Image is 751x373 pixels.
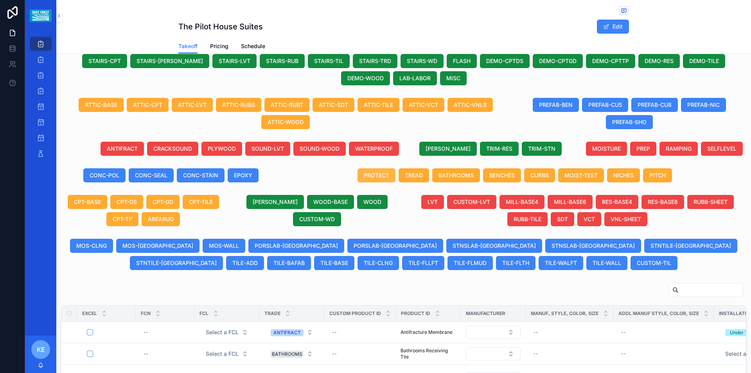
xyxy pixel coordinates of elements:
[329,326,391,339] a: --
[226,256,264,270] button: TILE-ADD
[621,329,626,335] div: --
[522,142,562,156] button: TRIM-STN
[137,57,203,65] span: STAIRS-[PERSON_NAME]
[140,348,190,360] a: --
[641,195,684,209] button: RES-BASE6
[228,168,259,182] button: EPOXY
[533,54,583,68] button: DEMO-CPTGD
[253,198,298,206] span: [PERSON_NAME]
[260,54,305,68] button: STAIRS-RUB
[70,239,113,253] button: MOS-CLNG
[222,101,255,109] span: ATTIC-RUBS
[144,351,148,357] div: --
[364,101,393,109] span: ATTIC-TILE
[183,171,218,179] span: CONC-STAIN
[136,259,217,267] span: STNTILE-[GEOGRAPHIC_DATA]
[148,215,174,223] span: AREARUG
[313,98,354,112] button: ATTIC-SDT
[405,171,423,179] span: TREAD
[261,115,310,129] button: ATTIC-WOOD
[446,239,542,253] button: STNSLAB-[GEOGRAPHIC_DATA]
[440,71,467,85] button: MISC
[399,168,429,182] button: TREAD
[606,115,653,129] button: PREFAB-SHO
[347,74,384,82] span: DEMO-WOOD
[453,198,490,206] span: CUSTOM-LVT
[644,239,737,253] button: STNTILE-[GEOGRAPHIC_DATA]
[209,242,239,250] span: MOS-WALL
[208,145,236,153] span: PLYWOOD
[140,326,190,339] a: --
[621,351,626,357] div: --
[308,54,350,68] button: STAIRS-TIL
[607,168,640,182] button: NICHES
[618,310,699,317] span: Addl Manuf Style, Color, Size
[552,242,635,250] span: STNSLAB-[GEOGRAPHIC_DATA]
[37,345,45,354] span: KE
[353,54,397,68] button: STAIRS-TRD
[349,142,399,156] button: WATERPROOF
[354,242,437,250] span: PORSLAB-[GEOGRAPHIC_DATA]
[355,145,393,153] span: WATERPROOF
[142,212,180,226] button: AREARUG
[357,195,388,209] button: WOOD
[264,310,280,317] span: Trade
[496,256,535,270] button: TILE-FLTH
[272,351,302,358] div: BATHROOMS
[480,142,519,156] button: TRIM-RES
[681,98,726,112] button: PREFAB-NIC
[178,42,198,50] span: Takeoff
[401,310,430,317] span: Product ID
[133,101,162,109] span: ATTIC-CPT
[127,98,169,112] button: ATTIC-CPT
[79,98,124,112] button: ATTIC-BASE
[241,42,265,50] span: Schedule
[264,325,319,339] button: Select Button
[613,171,634,179] span: NICHES
[466,326,521,339] button: Select Button
[588,101,622,109] span: PREFAB-CU5
[539,256,583,270] button: TILE-WALFT
[313,198,348,206] span: WOOD-BASE
[122,242,193,250] span: MOS-[GEOGRAPHIC_DATA]
[596,195,638,209] button: RES-BASE4
[530,348,609,360] a: --
[666,145,692,153] span: RAMPING
[273,259,305,267] span: TILE-BAFAB
[241,39,265,55] a: Schedule
[117,198,137,206] span: CPT-DS
[364,171,389,179] span: PROTECT
[141,310,151,317] span: FCN
[255,242,338,250] span: PORSLAB-[GEOGRAPHIC_DATA]
[514,215,541,223] span: RUBB-TILE
[421,195,444,209] button: LVT
[466,347,521,360] button: Select Button
[266,57,298,65] span: STAIRS-RUB
[245,142,290,156] button: SOUND-LVT
[645,57,674,65] span: DEMO-RES
[268,118,304,126] span: ATTIC-WOOD
[604,212,647,226] button: VNL-SHEET
[347,239,443,253] button: PORSLAB-[GEOGRAPHIC_DATA]
[687,195,734,209] button: RUBB-SHEET
[199,346,255,361] a: Select Button
[539,57,577,65] span: DEMO-CPTGD
[329,310,381,317] span: Custom Product ID
[687,101,720,109] span: PREFAB-NIC
[528,145,555,153] span: TRIM-STN
[499,195,544,209] button: MILL-BASE4
[447,195,496,209] button: CUSTOM-LVT
[130,256,223,270] button: STNTILE-[GEOGRAPHIC_DATA]
[201,142,242,156] button: PLYWOOD
[177,168,225,182] button: CONC-STAIN
[506,198,538,206] span: MILL-BASE4
[438,171,474,179] span: BATHROOMS
[531,310,598,317] span: Manuf, Style, Color, Size
[153,145,192,153] span: CRACKSOUND
[358,98,399,112] button: ATTIC-TILE
[82,310,97,317] span: Excel
[564,171,598,179] span: MOIST-TEST
[548,195,593,209] button: MILL-BASE6
[212,54,257,68] button: STAIRS-LVT
[402,98,444,112] button: ATTIC-VCT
